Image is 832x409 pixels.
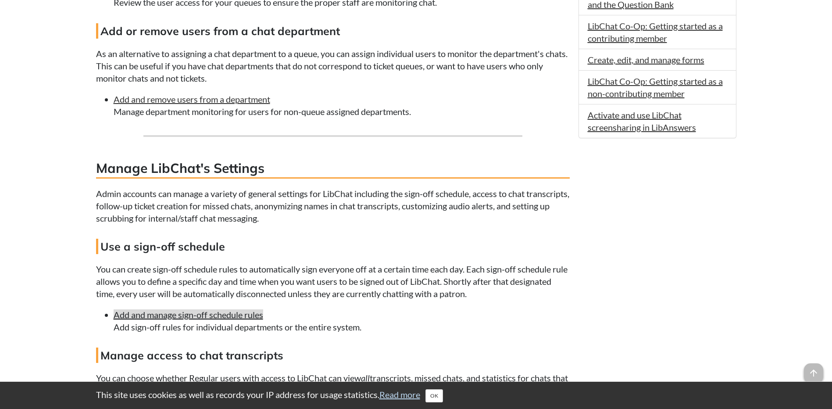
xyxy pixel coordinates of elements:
a: LibChat Co-Op: Getting started as a contributing member [588,21,723,43]
p: As an alternative to assigning a chat department to a queue, you can assign individual users to m... [96,47,570,84]
span: arrow_upward [804,363,823,383]
a: Add and manage sign-off schedule rules [114,309,263,320]
div: This site uses cookies as well as records your IP address for usage statistics. [87,388,745,402]
a: Create, edit, and manage forms [588,54,704,65]
li: Add sign-off rules for individual departments or the entire system. [114,309,570,333]
a: LibChat Co-Op: Getting started as a non-contributing member [588,76,723,99]
a: Add and remove users from a department [114,94,270,104]
a: Read more [379,389,420,400]
em: all [361,373,370,383]
h4: Manage access to chat transcripts [96,348,570,363]
h4: Use a sign-off schedule [96,239,570,254]
h4: Add or remove users from a chat department [96,23,570,39]
button: Close [425,389,443,402]
p: Admin accounts can manage a variety of general settings for LibChat including the sign-off schedu... [96,187,570,224]
a: arrow_upward [804,364,823,375]
h3: Manage LibChat's Settings [96,159,570,179]
p: You can create sign-off schedule rules to automatically sign everyone off at a certain time each ... [96,263,570,300]
a: Activate and use LibChat screensharing in LibAnswers [588,110,696,133]
li: Manage department monitoring for users for non-queue assigned departments. [114,93,570,118]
